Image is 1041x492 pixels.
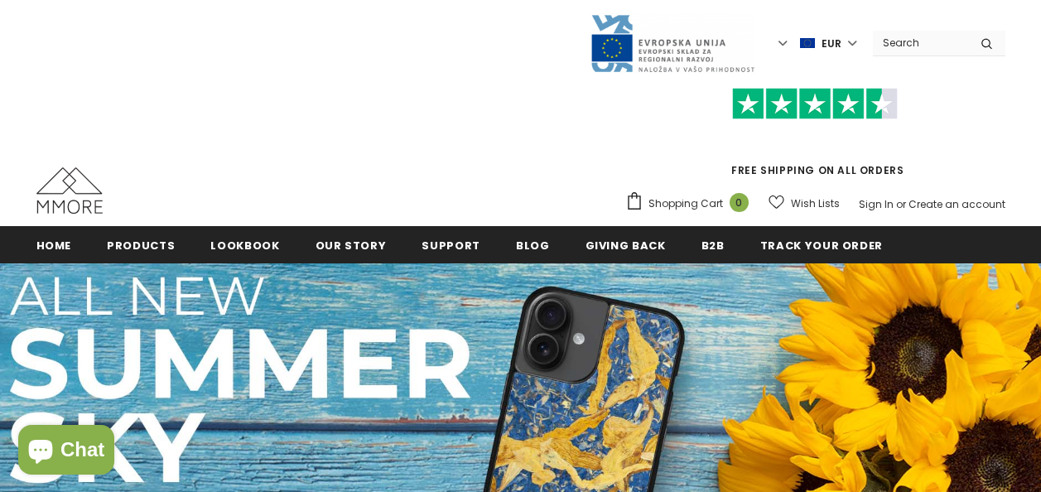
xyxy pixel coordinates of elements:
[586,238,666,253] span: Giving back
[516,238,550,253] span: Blog
[822,36,841,52] span: EUR
[516,226,550,263] a: Blog
[107,238,175,253] span: Products
[760,226,883,263] a: Track your order
[590,13,755,74] img: Javni Razpis
[701,226,725,263] a: B2B
[422,238,480,253] span: support
[586,226,666,263] a: Giving back
[896,197,906,211] span: or
[13,425,119,479] inbox-online-store-chat: Shopify online store chat
[316,238,387,253] span: Our Story
[908,197,1005,211] a: Create an account
[730,193,749,212] span: 0
[36,226,72,263] a: Home
[36,238,72,253] span: Home
[760,238,883,253] span: Track your order
[210,238,279,253] span: Lookbook
[36,167,103,214] img: MMORE Cases
[625,191,757,216] a: Shopping Cart 0
[859,197,894,211] a: Sign In
[791,195,840,212] span: Wish Lists
[625,95,1005,177] span: FREE SHIPPING ON ALL ORDERS
[769,189,840,218] a: Wish Lists
[732,88,898,120] img: Trust Pilot Stars
[701,238,725,253] span: B2B
[210,226,279,263] a: Lookbook
[648,195,723,212] span: Shopping Cart
[625,119,1005,162] iframe: Customer reviews powered by Trustpilot
[873,31,968,55] input: Search Site
[316,226,387,263] a: Our Story
[107,226,175,263] a: Products
[422,226,480,263] a: support
[590,36,755,50] a: Javni Razpis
